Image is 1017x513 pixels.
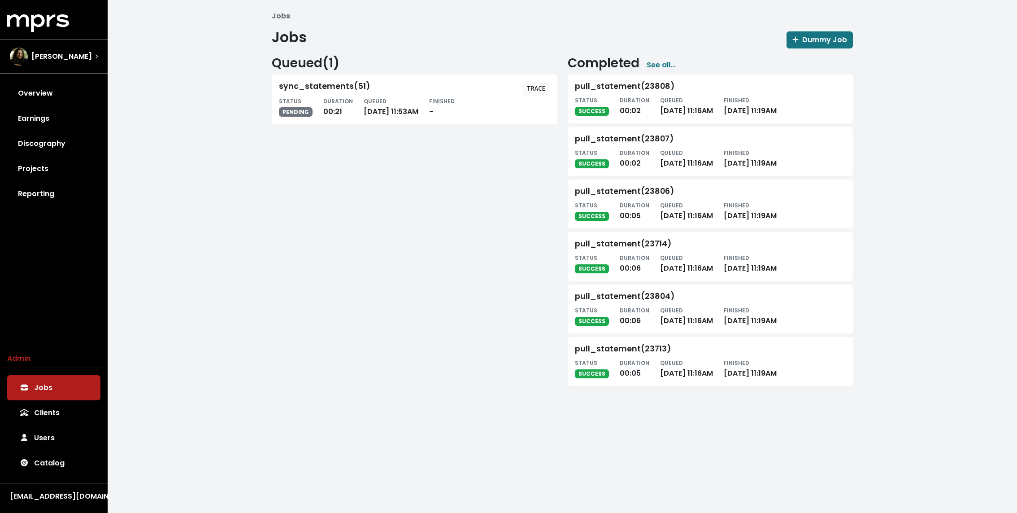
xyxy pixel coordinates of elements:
small: DURATION [620,307,649,314]
small: DURATION [620,254,649,262]
div: 00:05 [620,200,649,221]
div: 00:06 [620,252,649,274]
div: [DATE] 11:16AM [660,357,713,379]
div: [DATE] 11:53AM [364,96,418,117]
small: STATUS [575,254,597,262]
div: [EMAIL_ADDRESS][DOMAIN_NAME] [10,491,98,502]
small: QUEUED [660,96,683,104]
img: The selected account / producer [10,48,28,66]
a: Users [7,425,100,451]
li: Jobs [272,11,290,22]
small: STATUS [575,149,597,157]
small: STATUS [575,96,597,104]
span: SUCCESS [575,264,609,273]
span: PENDING [279,107,313,116]
small: STATUS [575,359,597,367]
a: Clients [7,400,100,425]
span: [PERSON_NAME] [31,51,92,62]
div: [DATE] 11:16AM [660,147,713,169]
small: STATUS [279,97,301,105]
div: pull_statement(23807) [575,134,674,144]
small: QUEUED [660,202,683,209]
div: [DATE] 11:19AM [724,95,777,116]
a: Earnings [7,106,100,131]
div: pull_statement(23806) [575,187,674,196]
small: DURATION [620,96,649,104]
div: 00:21 [323,96,353,117]
div: 00:02 [620,147,649,169]
a: Catalog [7,451,100,476]
nav: breadcrumb [272,11,853,22]
small: DURATION [620,359,649,367]
div: [DATE] 11:19AM [724,147,777,169]
div: [DATE] 11:16AM [660,305,713,326]
small: QUEUED [660,307,683,314]
div: [DATE] 11:16AM [660,252,713,274]
small: DURATION [620,202,649,209]
button: [EMAIL_ADDRESS][DOMAIN_NAME] [7,491,100,502]
a: See all... [647,60,676,70]
a: Discography [7,131,100,156]
small: FINISHED [724,254,749,262]
small: FINISHED [724,202,749,209]
small: FINISHED [724,149,749,157]
small: QUEUED [660,359,683,367]
small: QUEUED [660,149,683,157]
div: pull_statement(23713) [575,344,671,354]
div: pull_statement(23804) [575,292,674,301]
div: 00:02 [620,95,649,116]
button: TRACE [523,82,550,96]
div: [DATE] 11:19AM [724,252,777,274]
span: SUCCESS [575,107,609,116]
div: 00:06 [620,305,649,326]
a: Reporting [7,181,100,206]
span: SUCCESS [575,317,609,326]
span: Dummy Job [792,35,847,45]
div: - [429,96,455,117]
small: FINISHED [724,359,749,367]
small: STATUS [575,307,597,314]
div: [DATE] 11:16AM [660,95,713,116]
a: mprs logo [7,18,69,28]
small: FINISHED [724,307,749,314]
button: Dummy Job [787,31,853,48]
small: QUEUED [364,97,387,105]
div: [DATE] 11:19AM [724,357,777,379]
small: FINISHED [429,97,455,105]
span: SUCCESS [575,159,609,168]
h1: Jobs [272,29,307,46]
a: Overview [7,81,100,106]
small: DURATION [323,97,353,105]
div: sync_statements(51) [279,82,370,92]
div: [DATE] 11:19AM [724,305,777,326]
div: [DATE] 11:16AM [660,200,713,221]
h2: Completed [568,56,639,71]
tt: TRACE [527,85,546,92]
span: SUCCESS [575,369,609,378]
small: STATUS [575,202,597,209]
span: SUCCESS [575,212,609,221]
div: pull_statement(23714) [575,239,671,249]
div: [DATE] 11:19AM [724,200,777,221]
h2: Queued ( 1 ) [272,56,557,71]
small: DURATION [620,149,649,157]
a: Projects [7,156,100,181]
small: QUEUED [660,254,683,262]
small: FINISHED [724,96,749,104]
div: pull_statement(23808) [575,82,674,91]
div: 00:05 [620,357,649,379]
